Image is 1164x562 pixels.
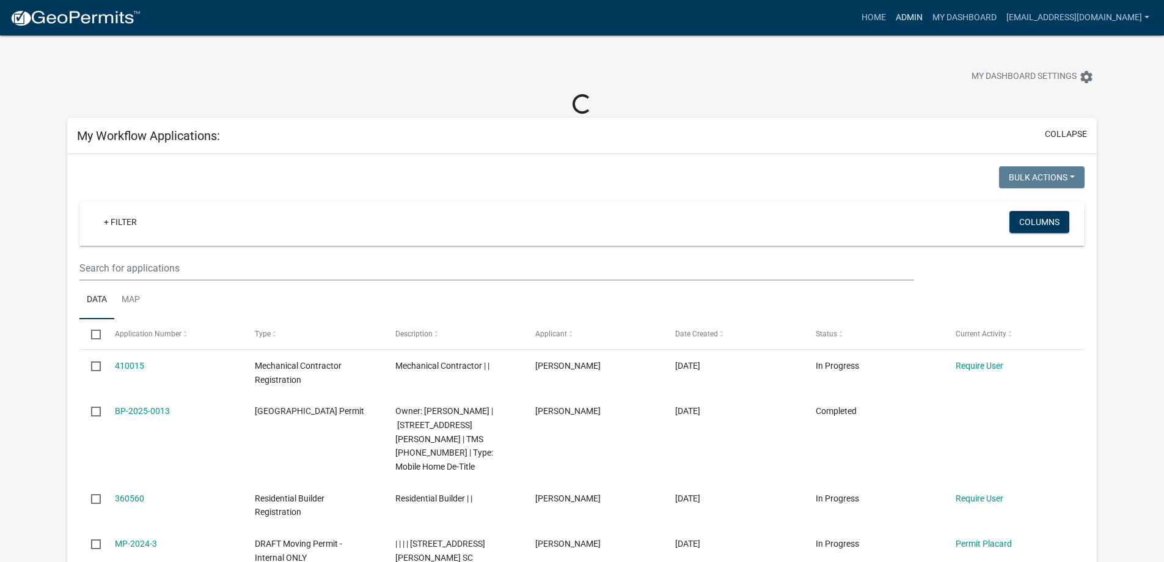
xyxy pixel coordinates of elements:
datatable-header-cell: Status [804,319,944,349]
span: Date Created [675,330,718,338]
span: Andrew M. Price [535,539,601,549]
a: + Filter [94,211,147,233]
span: My Dashboard Settings [972,70,1077,84]
span: Andrew M. Price [535,406,601,416]
a: My Dashboard [928,6,1001,29]
span: Mechanical Contractor Registration [255,361,342,385]
span: Residential Builder | | [395,494,472,503]
a: 360560 [115,494,144,503]
button: Bulk Actions [999,166,1085,188]
a: Home [857,6,891,29]
span: In Progress [816,361,859,371]
datatable-header-cell: Applicant [524,319,664,349]
span: In Progress [816,494,859,503]
a: Require User [956,494,1003,503]
a: Permit Placard [956,539,1012,549]
a: [EMAIL_ADDRESS][DOMAIN_NAME] [1001,6,1154,29]
datatable-header-cell: Application Number [103,319,243,349]
span: Completed [816,406,857,416]
datatable-header-cell: Select [79,319,103,349]
input: Search for applications [79,256,913,281]
a: Map [114,281,147,320]
a: Data [79,281,114,320]
span: 12/06/2024 [675,539,700,549]
a: Admin [891,6,928,29]
span: Mechanical Contractor | | [395,361,489,371]
span: 01/29/2025 [675,406,700,416]
span: Owner: SWARTZENTRUBER DERRICK | 203 COCHRAN RD | TMS 082-00-00-153 | Type: Mobile Home De-Title [395,406,493,471]
span: Status [816,330,837,338]
a: MP-2024-3 [115,539,157,549]
span: 04/23/2025 [675,361,700,371]
h5: My Workflow Applications: [77,128,220,143]
button: Columns [1009,211,1069,233]
span: Andrew M. Price [535,361,601,371]
span: Applicant [535,330,567,338]
span: Andrew M. Price [535,494,601,503]
span: Abbeville County Building Permit [255,406,364,416]
span: In Progress [816,539,859,549]
span: 01/07/2025 [675,494,700,503]
a: 410015 [115,361,144,371]
datatable-header-cell: Date Created [664,319,803,349]
span: Residential Builder Registration [255,494,324,517]
span: Description [395,330,433,338]
datatable-header-cell: Current Activity [944,319,1084,349]
button: collapse [1045,128,1087,141]
button: My Dashboard Settingssettings [962,65,1104,89]
datatable-header-cell: Description [383,319,523,349]
span: Current Activity [956,330,1006,338]
datatable-header-cell: Type [243,319,383,349]
span: Type [255,330,271,338]
span: Application Number [115,330,181,338]
i: settings [1079,70,1094,84]
a: BP-2025-0013 [115,406,170,416]
a: Require User [956,361,1003,371]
